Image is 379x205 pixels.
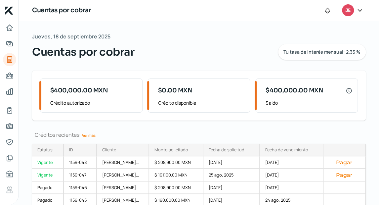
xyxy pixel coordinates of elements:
div: 1159-047 [64,169,97,181]
a: Inicio [3,21,16,34]
a: Mi contrato [3,104,16,117]
a: Ver más [79,130,98,140]
button: Pagar [329,172,360,178]
span: Tu tasa de interés mensual: 2.35 % [283,50,360,54]
span: Saldo [266,99,352,107]
a: Mis finanzas [3,85,16,98]
a: Pago a proveedores [3,69,16,82]
span: Jueves, 18 de septiembre 2025 [32,32,110,41]
div: [DATE] [203,156,260,169]
div: 25 ago, 2025 [203,169,260,181]
a: Documentos [3,151,16,165]
div: Créditos recientes [32,131,366,138]
div: [PERSON_NAME]... [97,169,149,181]
div: [DATE] [260,156,323,169]
span: Crédito disponible [158,99,245,107]
div: $ 208,900.00 MXN [149,181,203,194]
span: Crédito autorizado [50,99,137,107]
div: Fecha de solicitud [209,147,244,153]
a: Referencias [3,183,16,196]
a: Vigente [32,169,64,181]
div: [PERSON_NAME]... [97,156,149,169]
span: $400,000.00 MXN [50,86,108,95]
a: Información general [3,120,16,133]
div: Estatus [37,147,53,153]
div: 1159-048 [64,156,97,169]
h1: Cuentas por cobrar [32,6,91,15]
a: Tus créditos [3,53,16,66]
a: Pagado [32,181,64,194]
a: Buró de crédito [3,167,16,180]
div: ID [69,147,73,153]
div: $ 208,900.00 MXN [149,156,203,169]
div: [DATE] [203,181,260,194]
span: JE [345,7,350,15]
div: Cliente [102,147,116,153]
div: [PERSON_NAME]... [97,181,149,194]
span: $0.00 MXN [158,86,193,95]
div: 1159-046 [64,181,97,194]
button: Pagar [329,159,360,166]
a: Representantes [3,135,16,149]
div: Monto solicitado [154,147,188,153]
div: [DATE] [260,169,323,181]
div: $ 191,100.00 MXN [149,169,203,181]
a: Vigente [32,156,64,169]
span: Cuentas por cobrar [32,44,134,60]
div: Fecha de vencimiento [265,147,308,153]
span: $400,000.00 MXN [266,86,323,95]
div: [DATE] [260,181,323,194]
a: Adelantar facturas [3,37,16,50]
